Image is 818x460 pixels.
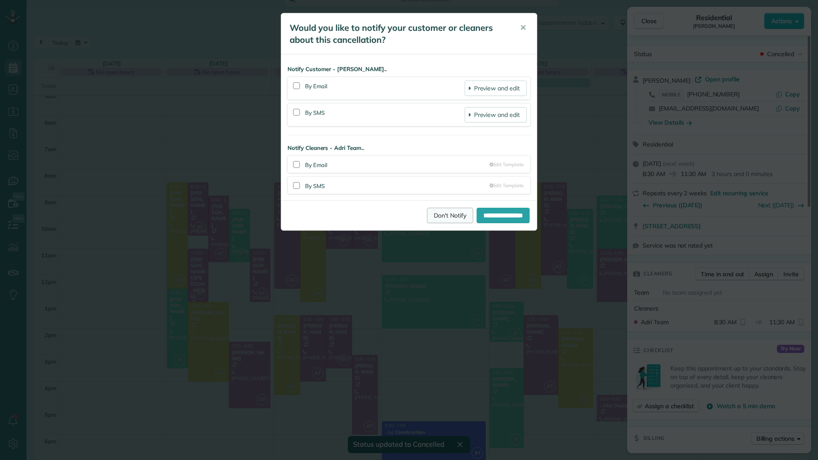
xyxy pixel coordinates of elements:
div: By SMS [305,107,465,122]
a: Edit Template [489,161,524,168]
a: Edit Template [489,182,524,189]
span: ✕ [520,23,526,33]
div: By Email [305,81,465,96]
div: By Email [305,159,489,169]
h5: Would you like to notify your customer or cleaners about this cancellation? [290,22,508,46]
a: Preview and edit [465,107,527,122]
strong: Notify Customer - [PERSON_NAME].. [287,65,531,73]
a: Preview and edit [465,81,527,96]
a: Don't Notify [427,208,473,223]
strong: Notify Cleaners - Adri Team.. [287,144,531,152]
div: By SMS [305,180,489,190]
